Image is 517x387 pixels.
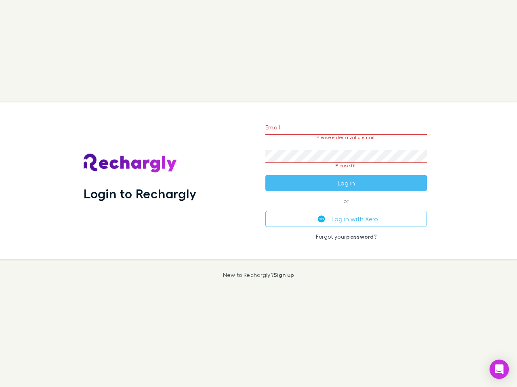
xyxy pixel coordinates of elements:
p: Forgot your ? [265,233,427,240]
p: New to Rechargly? [223,272,294,278]
a: Sign up [273,271,294,278]
button: Log in with Xero [265,211,427,227]
div: Open Intercom Messenger [490,360,509,379]
img: Rechargly's Logo [84,154,177,173]
p: Please enter a valid email. [265,135,427,140]
button: Log in [265,175,427,191]
a: password [346,233,374,240]
img: Xero's logo [318,215,325,223]
p: Please fill [265,163,427,169]
h1: Login to Rechargly [84,186,196,201]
